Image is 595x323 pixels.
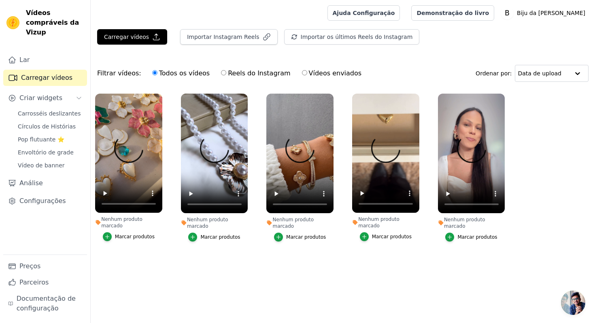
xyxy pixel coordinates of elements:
[97,29,167,45] button: Carregar vídeos
[18,123,76,130] font: Círculos de Histórias
[3,52,87,68] a: Lar
[3,70,87,86] a: Carregar vídeos
[19,197,66,205] font: Configurações
[103,232,155,241] button: Marcar produtos
[19,179,43,187] font: Análise
[187,217,228,229] font: Nenhum produto marcado
[13,134,87,145] a: Pop flutuante ⭐
[302,70,307,75] input: Vídeos enviados
[273,217,314,229] font: Nenhum produto marcado
[416,10,489,16] font: Demonstração do livro
[517,10,585,16] font: Biju da [PERSON_NAME]
[101,216,142,229] font: Nenhum produto marcado
[115,234,155,240] font: Marcar produtos
[286,234,326,240] font: Marcar produtos
[476,70,512,77] font: Ordenar por:
[180,29,277,45] button: Importar Instagram Reels
[358,216,399,229] font: Nenhum produto marcado
[327,5,400,21] a: Ajuda Configuração
[6,16,19,29] img: Visualizar
[301,34,413,40] font: Importar os últimos Reels do Instagram
[13,160,87,171] a: Vídeo de banner
[284,29,420,45] button: Importar os últimos Reels do Instagram
[221,70,226,75] input: Reels do Instagram
[104,34,149,40] font: Carregar vídeos
[3,274,87,291] a: Parceiros
[561,291,585,315] a: Bate-papo aberto
[505,9,510,17] text: B
[309,69,362,77] font: Vídeos enviados
[19,56,30,64] font: Lar
[3,258,87,274] a: Preços
[19,94,62,102] font: Criar widgets
[200,234,240,240] font: Marcar produtos
[159,69,210,77] font: Todos os vídeos
[3,90,87,106] button: Criar widgets
[188,233,240,242] button: Marcar produtos
[445,233,497,242] button: Marcar produtos
[360,232,412,241] button: Marcar produtos
[19,262,40,270] font: Preços
[18,149,74,156] font: Envoltório de grade
[187,34,259,40] font: Importar Instagram Reels
[3,175,87,191] a: Análise
[457,234,497,240] font: Marcar produtos
[3,193,87,209] a: Configurações
[13,108,87,119] a: Carrosséis deslizantes
[26,9,79,36] font: Vídeos compráveis da Vizup
[274,233,326,242] button: Marcar produtos
[372,234,412,240] font: Marcar produtos
[97,69,141,77] font: Filtrar vídeos:
[13,121,87,132] a: Círculos de Histórias
[152,70,157,75] input: Todos os vídeos
[228,69,290,77] font: Reels do Instagram
[501,6,589,20] button: B Biju da [PERSON_NAME]
[17,295,76,312] font: Documentação de configuração
[13,147,87,158] a: Envoltório de grade
[3,291,87,317] a: Documentação de configuração
[411,5,494,21] a: Demonstração do livro
[18,136,64,143] font: Pop flutuante ⭐
[18,110,81,117] font: Carrosséis deslizantes
[444,217,485,229] font: Nenhum produto marcado
[333,10,395,16] font: Ajuda Configuração
[19,278,49,286] font: Parceiros
[21,74,72,81] font: Carregar vídeos
[18,162,65,169] font: Vídeo de banner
